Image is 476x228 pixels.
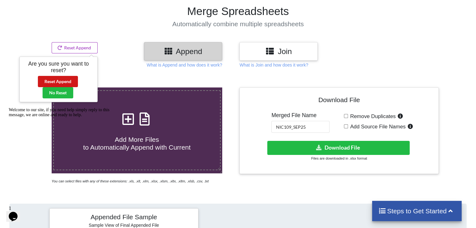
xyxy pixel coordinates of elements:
span: Add Source File Names [348,124,406,130]
input: Enter File Name [271,121,330,133]
h5: Merged File Name [271,112,330,119]
h3: Append [149,47,218,56]
p: What is Join and how does it work? [239,62,308,68]
div: Welcome to our site, if you need help simply reply to this message, we are online and ready to help. [3,2,115,12]
iframe: chat widget [6,105,119,200]
button: Reset Append [38,76,78,87]
button: Download File [267,141,410,155]
span: Remove Duplicates [348,113,396,119]
h5: Are you sure you want to reset? [24,61,93,74]
small: Files are downloaded in .xlsx format [311,156,367,160]
h4: Appended File Sample [54,213,194,222]
span: Add More Files to Automatically Append with Current [83,136,191,151]
h3: Join [244,47,313,56]
button: Reset Append [52,42,98,53]
span: Welcome to our site, if you need help simply reply to this message, we are online and ready to help. [3,2,103,12]
i: You can select files with any of these extensions: .xls, .xlt, .xlm, .xlsx, .xlsm, .xltx, .xltm, ... [52,179,209,183]
h4: Download File [244,92,434,110]
button: No Reset [43,87,73,98]
p: What is Append and how does it work? [147,62,222,68]
h4: Steps to Get Started [378,207,456,215]
iframe: chat widget [6,203,26,222]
